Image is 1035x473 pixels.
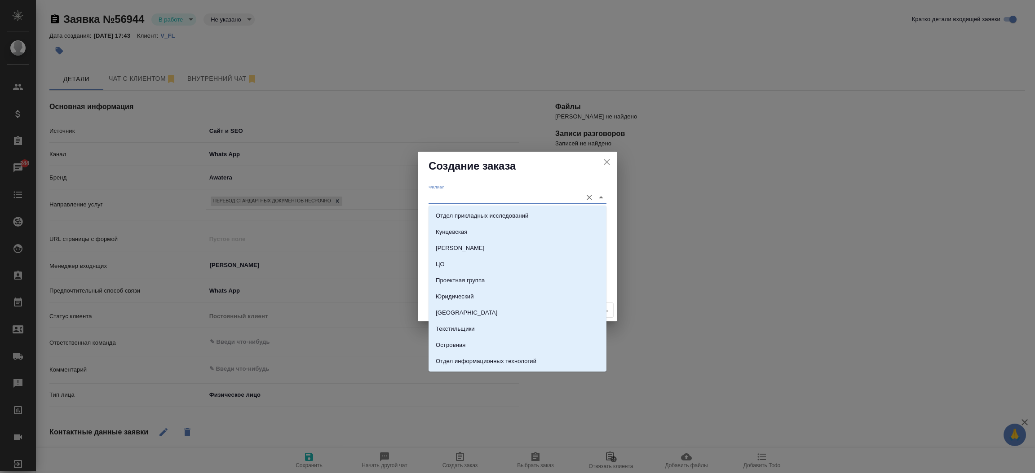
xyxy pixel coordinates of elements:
button: Close [595,191,607,204]
p: ЦО [436,260,445,269]
p: [PERSON_NAME] [436,244,485,253]
p: Кунцевская [436,228,468,236]
button: Очистить [583,191,596,204]
p: [GEOGRAPHIC_DATA] [436,308,497,317]
button: close [600,155,614,169]
p: Проектная группа [436,276,485,285]
h2: Создание заказа [429,159,606,173]
p: Островная [436,341,465,350]
p: Отдел прикладных исследований [436,211,528,220]
p: Юридический [436,292,474,301]
p: Отдел информационных технологий [436,357,536,366]
p: Текстильщики [436,324,475,333]
label: Филиал [429,184,445,189]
